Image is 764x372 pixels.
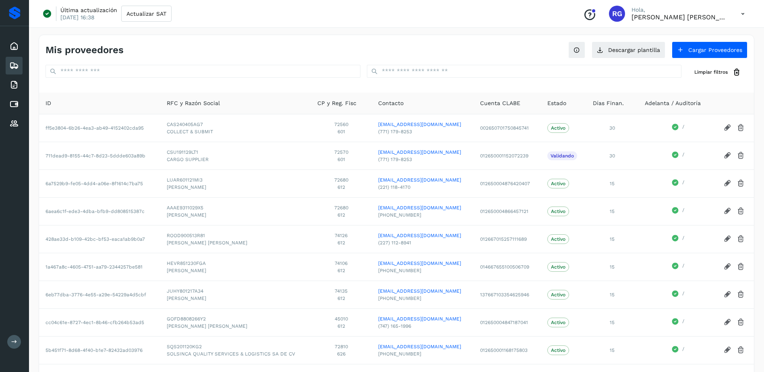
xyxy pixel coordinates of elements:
span: 15 [610,181,615,186]
div: / [645,123,710,133]
td: 137667103354625946 [474,281,540,308]
span: 30 [609,153,615,159]
div: / [645,262,710,272]
p: Activo [551,236,565,242]
p: Última actualización [60,6,117,14]
div: Inicio [6,37,23,55]
a: [EMAIL_ADDRESS][DOMAIN_NAME] [378,232,468,239]
a: [EMAIL_ADDRESS][DOMAIN_NAME] [378,260,468,267]
span: Contacto [378,99,404,107]
div: / [645,290,710,300]
span: ID [46,99,51,107]
p: Activo [551,292,565,298]
td: 012667015257111689 [474,225,540,253]
span: Estado [547,99,566,107]
td: 6aea6c1f-ede3-4dba-bfb9-dd808515387c [39,197,160,225]
span: Días Finan. [593,99,624,107]
span: RFC y Razón Social [167,99,220,107]
td: 5b451f71-8d68-4f40-b1e7-82432ad03976 [39,336,160,364]
span: CARGO SUPPLIER [167,156,304,163]
span: (227) 112-8941 [378,239,468,246]
div: / [645,179,710,188]
span: [PHONE_NUMBER] [378,295,468,302]
td: 428ae33d-b109-42bc-bf53-eaca1ab9b0a7 [39,225,160,253]
span: AAAE9311029X5 [167,204,304,211]
span: CAS240405AG7 [167,121,304,128]
div: Embarques [6,57,23,74]
span: 612 [317,267,365,274]
span: 612 [317,239,365,246]
span: 30 [609,125,615,131]
p: Activo [551,320,565,325]
span: COLLECT & SUBMIT [167,128,304,135]
button: Limpiar filtros [688,65,747,80]
p: Hola, [631,6,728,13]
td: 012650001152072239 [474,142,540,169]
td: 012650004866457121 [474,197,540,225]
span: (771) 179-8253 [378,128,468,135]
span: Cuenta CLABE [480,99,520,107]
td: 012650001168175803 [474,336,540,364]
td: 6a7529b9-fe05-4dd4-a06e-8f1614c7ba75 [39,169,160,197]
p: [DATE] 16:38 [60,14,95,21]
span: [PHONE_NUMBER] [378,211,468,219]
a: [EMAIL_ADDRESS][DOMAIN_NAME] [378,149,468,156]
span: 15 [610,264,615,270]
td: cc04c61e-8727-4ec1-8b46-cfb264b53ad5 [39,308,160,336]
p: Validando [551,153,574,159]
div: Proveedores [6,115,23,132]
span: 612 [317,322,365,330]
span: SQS201120KG2 [167,343,304,350]
div: / [645,207,710,216]
p: Activo [551,209,565,214]
td: 711dead9-8155-44c7-8d23-5ddde603a89b [39,142,160,169]
p: Activo [551,125,565,131]
span: Limpiar filtros [694,68,728,76]
div: / [645,345,710,355]
button: Actualizar SAT [121,6,172,22]
span: (221) 118-4170 [378,184,468,191]
span: 74126 [317,232,365,239]
td: 012650004847187041 [474,308,540,336]
div: / [645,151,710,161]
span: 612 [317,211,365,219]
a: [EMAIL_ADDRESS][DOMAIN_NAME] [378,204,468,211]
span: ROOD900513R81 [167,232,304,239]
td: 6eb77dba-3776-4e55-a29e-54229a4d5cbf [39,281,160,308]
span: CP y Reg. Fisc [317,99,356,107]
span: 15 [610,320,615,325]
span: 72680 [317,204,365,211]
span: [PHONE_NUMBER] [378,350,468,358]
span: 72560 [317,121,365,128]
div: / [645,234,710,244]
span: 74135 [317,287,365,295]
span: 72570 [317,149,365,156]
button: Descargar plantilla [592,41,665,58]
div: Facturas [6,76,23,94]
span: Actualizar SAT [126,11,166,17]
a: [EMAIL_ADDRESS][DOMAIN_NAME] [378,121,468,128]
p: Activo [551,264,565,270]
span: [PERSON_NAME] [167,184,304,191]
span: [PERSON_NAME] [PERSON_NAME] [167,239,304,246]
span: CSU191129LT1 [167,149,304,156]
td: 014667655100506709 [474,253,540,281]
p: Rosa Gabriela Ponce Segovia [631,13,728,21]
span: 601 [317,128,365,135]
span: 72810 [317,343,365,350]
td: 002650701750845741 [474,114,540,142]
td: 012650004876420407 [474,169,540,197]
span: [PERSON_NAME] [167,295,304,302]
span: Adelanta / Auditoría [645,99,701,107]
td: ff5e3804-6b26-4ea3-ab49-4152402cda95 [39,114,160,142]
span: 626 [317,350,365,358]
span: [PERSON_NAME] [167,267,304,274]
span: 15 [610,236,615,242]
span: 74106 [317,260,365,267]
span: JUHY801217A34 [167,287,304,295]
div: Cuentas por pagar [6,95,23,113]
span: 72680 [317,176,365,184]
span: [PERSON_NAME] [167,211,304,219]
a: [EMAIL_ADDRESS][DOMAIN_NAME] [378,287,468,295]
